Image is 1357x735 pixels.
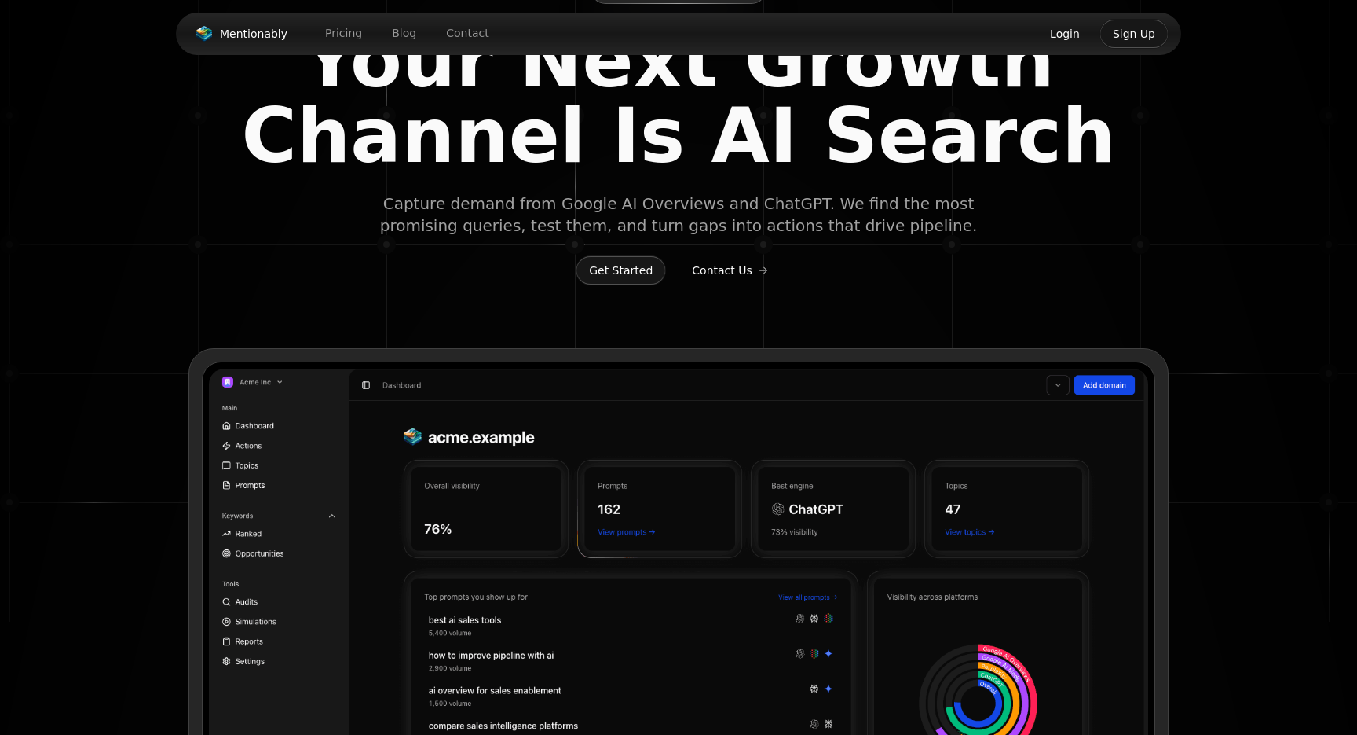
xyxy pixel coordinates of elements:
[1099,19,1169,49] button: Sign Up
[313,21,375,46] a: Pricing
[1037,19,1093,49] button: Login
[433,21,501,46] a: Contact
[195,26,214,42] img: Mentionably logo
[576,255,666,285] button: Get Started
[220,26,287,42] span: Mentionably
[188,23,294,45] a: Mentionably
[226,23,1131,174] span: Your Next Growth Channel Is AI Search
[377,193,980,237] span: Capture demand from Google AI Overviews and ChatGPT. We find the most promising queries, test the...
[379,21,429,46] a: Blog
[678,255,781,285] button: Contact Us
[692,263,752,278] span: Contact Us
